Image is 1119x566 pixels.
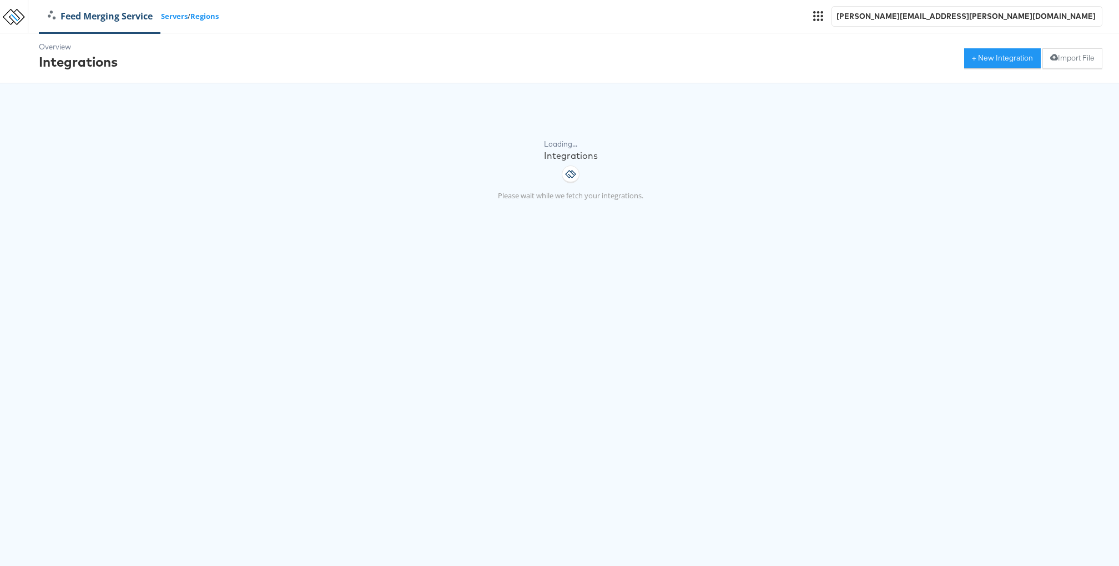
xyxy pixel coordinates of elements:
a: Regions [190,11,219,22]
a: Feed Merging Service [39,10,161,23]
div: Integrations [544,149,598,162]
button: + New Integration [964,48,1041,68]
div: Integrations [39,52,118,71]
p: Please wait while we fetch your integrations. [498,191,643,201]
button: Import File [1042,48,1102,68]
div: Overview [39,42,118,52]
div: / [39,10,219,23]
a: Servers [161,11,188,22]
div: Loading... [544,139,598,149]
div: [PERSON_NAME][EMAIL_ADDRESS][PERSON_NAME][DOMAIN_NAME] [836,11,1097,22]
